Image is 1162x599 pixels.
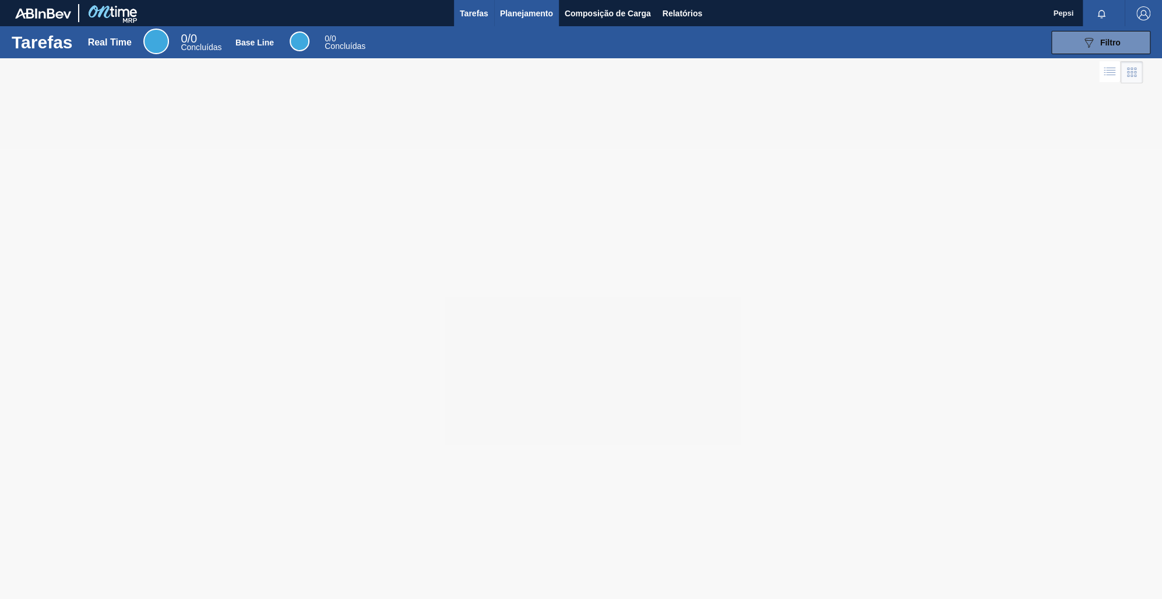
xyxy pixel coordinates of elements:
[500,6,553,20] span: Planejamento
[181,34,221,51] div: Real Time
[1100,38,1121,47] span: Filtro
[325,35,365,50] div: Base Line
[235,38,274,47] div: Base Line
[181,32,197,45] span: / 0
[143,29,169,54] div: Real Time
[181,43,221,52] span: Concluídas
[1051,31,1150,54] button: Filtro
[1136,6,1150,20] img: Logout
[1083,5,1120,22] button: Notificações
[88,37,132,48] div: Real Time
[325,34,329,43] span: 0
[15,8,71,19] img: TNhmsLtSVTkK8tSr43FrP2fwEKptu5GPRR3wAAAABJRU5ErkJggg==
[325,34,336,43] span: / 0
[460,6,488,20] span: Tarefas
[663,6,702,20] span: Relatórios
[290,31,309,51] div: Base Line
[12,36,73,49] h1: Tarefas
[325,41,365,51] span: Concluídas
[565,6,651,20] span: Composição de Carga
[181,32,187,45] span: 0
